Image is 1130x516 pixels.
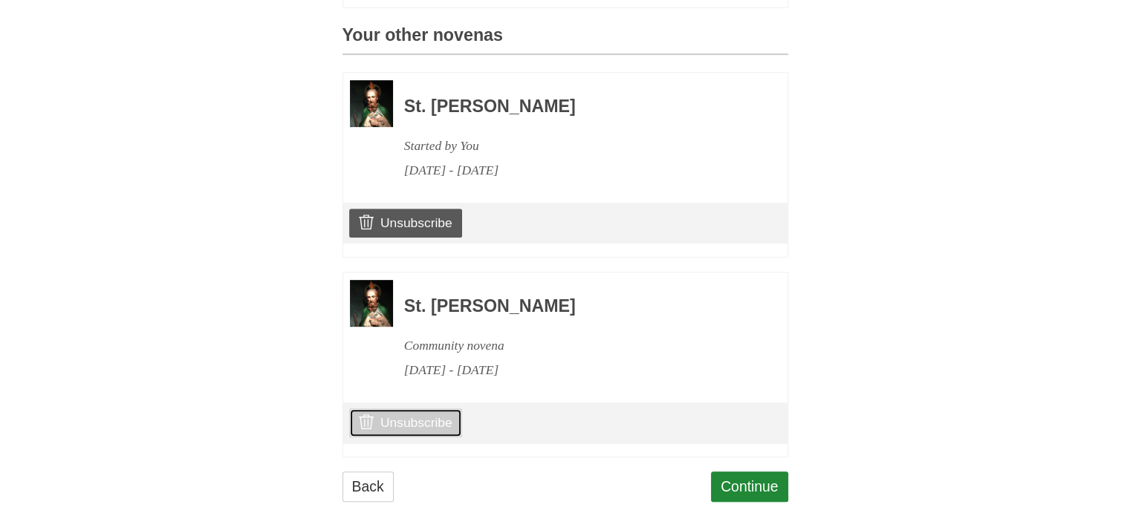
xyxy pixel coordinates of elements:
[711,471,788,502] a: Continue
[404,97,747,117] h3: St. [PERSON_NAME]
[404,134,747,158] div: Started by You
[349,408,461,437] a: Unsubscribe
[404,358,747,382] div: [DATE] - [DATE]
[350,280,393,327] img: Novena image
[349,209,461,237] a: Unsubscribe
[404,297,747,316] h3: St. [PERSON_NAME]
[404,333,747,358] div: Community novena
[404,158,747,183] div: [DATE] - [DATE]
[350,80,393,127] img: Novena image
[342,26,788,55] h3: Your other novenas
[342,471,394,502] a: Back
